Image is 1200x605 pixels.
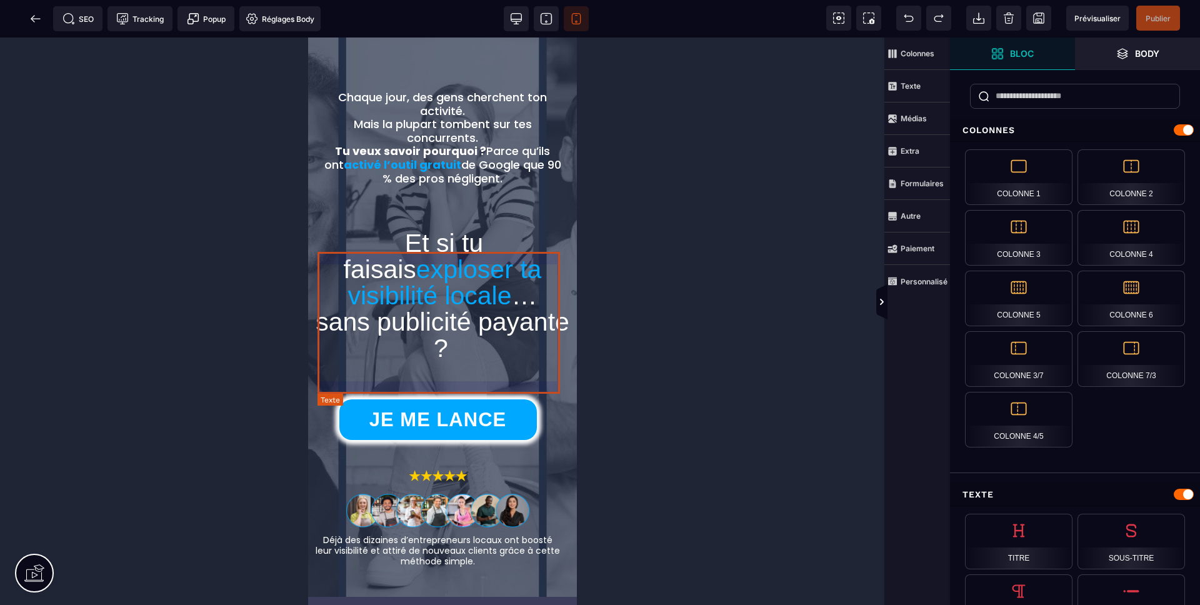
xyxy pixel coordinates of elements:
span: Et si tu faisais … sans publicité payante ? [7,179,261,337]
div: Colonne 4/5 [965,392,1072,447]
span: Texte [884,70,950,102]
span: Ouvrir les calques [1075,37,1200,70]
div: Titre [965,514,1072,569]
span: Nettoyage [996,6,1021,31]
span: Formulaires [884,167,950,200]
div: Colonne 1 [965,149,1072,205]
p: Chaque jour, des gens cherchent ton activité. Mais la plupart tombent sur tes concurrents. Parce ... [12,53,256,147]
strong: Body [1135,49,1159,58]
div: Colonne 7/3 [1077,331,1185,387]
div: Colonne 6 [1077,271,1185,326]
span: Ouvrir les blocs [950,37,1075,70]
strong: Colonnes [901,49,934,58]
span: Rétablir [926,6,951,31]
strong: Formulaires [901,179,944,188]
img: 9a6f46f374ff9e5a2dd4d857b5b3b2a1_5_e%CC%81toiles_formation.png [99,427,161,448]
span: Défaire [896,6,921,31]
span: Code de suivi [107,6,172,31]
span: Créer une alerte modale [177,6,234,31]
span: Réglages Body [246,12,314,25]
span: Favicon [239,6,321,31]
span: Capture d'écran [856,6,881,31]
span: SEO [62,12,94,25]
div: Texte [950,483,1200,506]
div: Colonnes [950,119,1200,142]
strong: Paiement [901,244,934,253]
strong: Extra [901,146,919,156]
div: Colonne 5 [965,271,1072,326]
span: Paiement [884,232,950,265]
strong: Personnalisé [901,277,947,286]
div: Colonne 3/7 [965,331,1072,387]
span: Enregistrer le contenu [1136,6,1180,31]
span: Importer [966,6,991,31]
span: Métadata SEO [53,6,102,31]
span: Voir les composants [826,6,851,31]
b: Tu veux savoir pourquoi ? [27,106,178,121]
button: JE ME LANCE [31,362,229,402]
span: Tracking [116,12,164,25]
span: Prévisualiser [1074,14,1121,23]
span: Popup [187,12,226,25]
span: Médias [884,102,950,135]
span: Retour [23,6,48,31]
b: activé l’outil gratuit [36,119,153,135]
span: Enregistrer [1026,6,1051,31]
strong: Autre [901,211,921,221]
img: 1063856954d7fde9abfebc33ed0d6fdb_portrait_eleve_formation_fiche_google.png [38,455,221,492]
span: Colonnes [884,37,950,70]
span: Afficher les vues [950,284,962,321]
span: Aperçu [1066,6,1129,31]
div: Colonne 4 [1077,210,1185,266]
strong: Bloc [1010,49,1034,58]
span: Extra [884,135,950,167]
span: Voir mobile [564,6,589,31]
span: Publier [1146,14,1171,23]
span: Voir bureau [504,6,529,31]
strong: Texte [901,81,921,91]
div: Sous-titre [1077,514,1185,569]
div: Colonne 2 [1077,149,1185,205]
p: Déjà des dizaines d’entrepreneurs locaux ont boosté leur visibilité et attiré de nouveaux clients... [6,497,253,529]
span: Autre [884,200,950,232]
span: Personnalisé [884,265,950,297]
span: Voir tablette [534,6,559,31]
strong: Médias [901,114,927,123]
div: Colonne 3 [965,210,1072,266]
